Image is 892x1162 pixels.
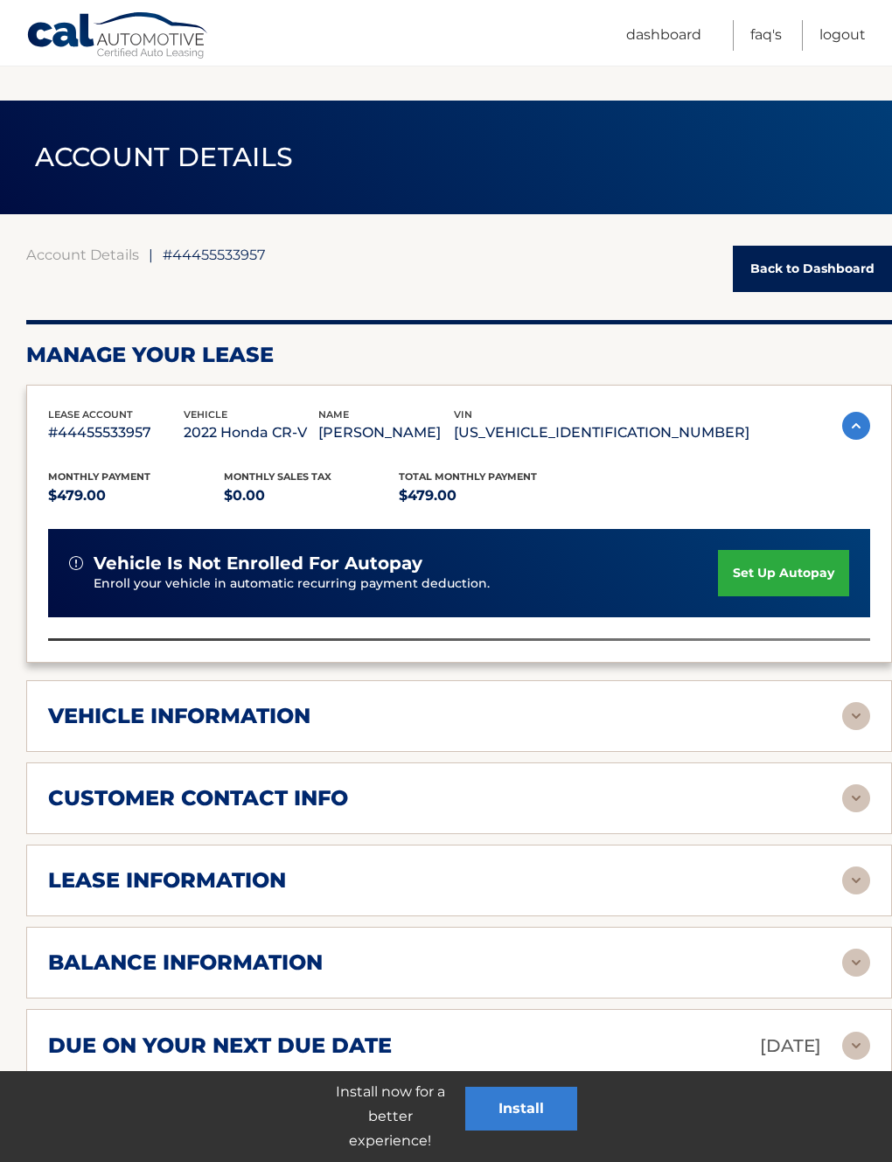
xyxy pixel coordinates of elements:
span: lease account [48,408,133,421]
h2: customer contact info [48,785,348,811]
img: alert-white.svg [69,556,83,570]
img: accordion-rest.svg [842,1032,870,1060]
p: $0.00 [224,484,400,508]
p: 2022 Honda CR-V [184,421,319,445]
button: Install [465,1087,577,1131]
p: [DATE] [760,1031,821,1061]
p: [US_VEHICLE_IDENTIFICATION_NUMBER] [454,421,749,445]
a: set up autopay [718,550,849,596]
a: Back to Dashboard [733,246,892,292]
span: Monthly sales Tax [224,470,331,483]
span: name [318,408,349,421]
img: accordion-rest.svg [842,784,870,812]
img: accordion-rest.svg [842,702,870,730]
img: accordion-active.svg [842,412,870,440]
span: #44455533957 [163,246,266,263]
h2: vehicle information [48,703,310,729]
span: vehicle [184,408,227,421]
h2: balance information [48,950,323,976]
a: Dashboard [626,20,701,51]
a: Account Details [26,246,139,263]
p: $479.00 [399,484,575,508]
span: vin [454,408,472,421]
span: Total Monthly Payment [399,470,537,483]
a: Logout [819,20,866,51]
h2: lease information [48,867,286,894]
span: ACCOUNT DETAILS [35,141,294,173]
span: Monthly Payment [48,470,150,483]
img: accordion-rest.svg [842,949,870,977]
span: vehicle is not enrolled for autopay [94,553,422,574]
a: Cal Automotive [26,11,210,62]
p: [PERSON_NAME] [318,421,454,445]
h2: Manage Your Lease [26,342,892,368]
p: Install now for a better experience! [315,1080,465,1153]
img: accordion-rest.svg [842,866,870,894]
h2: due on your next due date [48,1033,392,1059]
a: FAQ's [750,20,782,51]
p: $479.00 [48,484,224,508]
p: #44455533957 [48,421,184,445]
p: Enroll your vehicle in automatic recurring payment deduction. [94,574,718,594]
span: | [149,246,153,263]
